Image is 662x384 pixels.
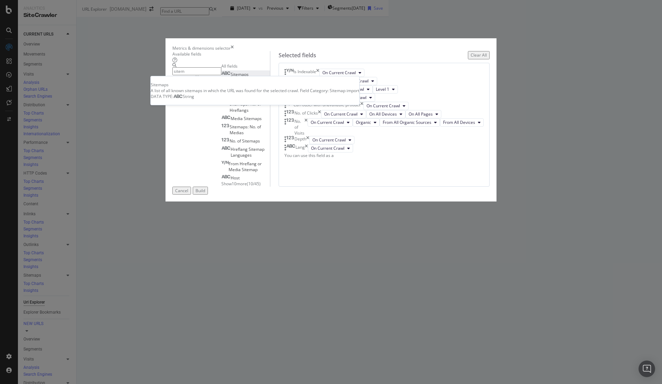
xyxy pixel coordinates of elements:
span: On Current Crawl [311,119,344,125]
div: Open Intercom Messenger [639,361,655,377]
div: times [231,45,234,51]
span: or [258,161,262,167]
div: times [304,118,308,136]
button: On Current Crawl [321,110,366,118]
div: Is IndexabletimesOn Current Crawl [284,69,484,77]
div: times [316,69,319,77]
button: From All Organic Sources [380,118,440,127]
button: Level 1 [373,85,398,93]
span: Show 10 more [221,181,247,187]
button: Build [193,187,208,195]
div: Available fields [172,51,270,57]
span: Organic [356,119,371,125]
span: On Current Crawl [367,103,400,109]
div: A list of all known sitemaps in which the URL was found for the selected crawl. Field Category: S... [151,88,359,93]
span: Languages [231,152,252,158]
div: times [306,136,309,144]
span: Sitemaps [231,71,249,77]
div: No. of VisitstimesOn Current CrawlOrganicFrom All Organic SourcesFrom All Devices [284,118,484,136]
button: On Current Crawl [308,118,353,127]
div: Carrousel with unavailable producttimesOn Current Crawl [284,102,484,110]
div: LangtimesOn Current Crawl [284,144,484,152]
span: String [183,93,194,99]
div: Build [195,188,205,194]
span: of [257,124,261,130]
div: modal [165,38,496,201]
span: Sitemap [242,167,258,173]
span: No. [250,124,257,130]
button: On Current Crawl [308,144,353,152]
div: You can use this field as a [284,152,484,158]
span: Medias [230,130,244,136]
div: DepthtimesOn Current Crawl [284,136,484,144]
button: Cancel [172,187,191,195]
div: Depth [294,136,306,144]
div: All fields [221,63,270,69]
span: Hreflangs [230,107,249,113]
div: Lang [295,144,305,152]
span: Sitemap [249,146,264,152]
button: On Current Crawl [319,69,364,77]
span: From All Organic Sources [383,119,431,125]
button: On Current Crawl [309,136,354,144]
div: Sitemaps [151,82,359,88]
button: From All Devices [440,118,484,127]
span: Sitemaps [244,116,262,121]
div: No. of Clicks [294,110,318,118]
div: Metrics & dimensions selector [172,45,231,51]
span: From [229,161,240,167]
button: Clear All [468,51,490,59]
div: Product AvailabletimesOn Current Crawl [284,93,484,102]
span: On Current Crawl [322,70,356,76]
span: Sitemaps: [230,124,250,130]
div: times [318,110,321,118]
span: From All Devices [443,119,475,125]
span: On Current Crawl [312,137,346,143]
div: Carrousel with unavailable product [293,102,360,110]
span: Hreflang [231,146,249,152]
input: Search by field name [172,67,221,75]
div: times [305,144,308,152]
button: Organic [353,118,380,127]
div: HTTP Status CodetimesOn Current Crawl [284,77,484,85]
div: No. of Visits [294,118,304,136]
div: Is Indexable [293,69,316,77]
span: On Current Crawl [311,145,344,151]
span: DATA TYPE: [151,93,173,99]
div: No. of ClickstimesOn Current CrawlOn All DevicesOn All Pages [284,110,484,118]
span: No. [230,138,237,144]
button: On All Pages [405,110,441,118]
span: Hreflang [240,161,258,167]
span: On Current Crawl [324,111,358,117]
button: On Current Crawl [363,102,409,110]
span: Host [231,175,240,181]
button: On All Devices [366,110,405,118]
span: Level 1 [376,86,389,92]
div: Clear All [471,52,487,58]
span: of [237,138,242,144]
div: Cancel [175,188,188,194]
div: Pagetype LeveltimesOn Current CrawlLevel 1 [284,85,484,93]
span: ( 10 / 45 ) [247,181,261,187]
span: On All Pages [409,111,433,117]
span: Media [229,167,242,173]
div: times [360,102,363,110]
span: On All Devices [369,111,397,117]
span: Sitemaps [242,138,260,144]
div: Selected fields [279,51,316,59]
span: Media [231,116,244,121]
